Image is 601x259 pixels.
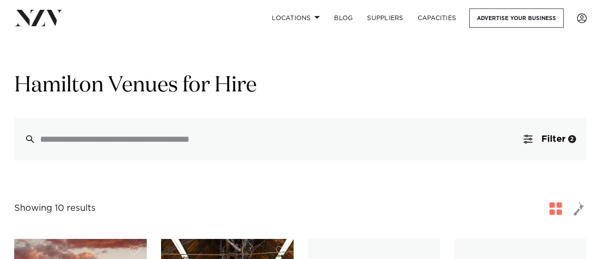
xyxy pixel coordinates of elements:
div: 2 [568,135,576,143]
span: Filter [541,135,565,144]
img: nzv-logo.png [14,10,63,26]
a: BLOG [327,8,360,28]
a: Locations [265,8,327,28]
button: Filter2 [513,118,587,160]
a: SUPPLIERS [360,8,410,28]
a: Advertise your business [469,8,564,28]
a: Capacities [411,8,464,28]
div: Showing 10 results [14,201,96,215]
h1: Hamilton Venues for Hire [14,72,587,100]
